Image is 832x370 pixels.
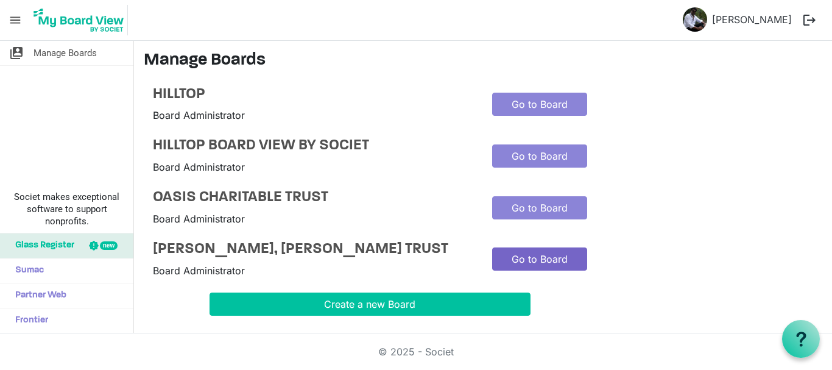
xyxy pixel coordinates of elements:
span: Partner Web [9,283,66,308]
span: Board Administrator [153,109,245,121]
span: Societ makes exceptional software to support nonprofits. [5,191,128,227]
a: HILLTOP BOARD VIEW BY SOCIET [153,137,474,155]
span: Manage Boards [33,41,97,65]
a: © 2025 - Societ [378,346,454,358]
img: My Board View Logo [30,5,128,35]
div: new [100,241,118,250]
a: [PERSON_NAME], [PERSON_NAME] TRUST [153,241,474,258]
span: menu [4,9,27,32]
a: Go to Board [492,247,587,271]
a: Go to Board [492,93,587,116]
button: logout [797,7,822,33]
span: Frontier [9,308,48,333]
span: Board Administrator [153,265,245,277]
a: Go to Board [492,196,587,219]
a: HILLTOP [153,86,474,104]
a: My Board View Logo [30,5,133,35]
a: Go to Board [492,144,587,168]
span: Glass Register [9,233,74,258]
span: Board Administrator [153,161,245,173]
a: [PERSON_NAME] [707,7,797,32]
span: switch_account [9,41,24,65]
span: Board Administrator [153,213,245,225]
span: Sumac [9,258,44,283]
a: OASIS CHARITABLE TRUST [153,189,474,207]
img: hSUB5Hwbk44obJUHC4p8SpJiBkby1CPMa6WHdO4unjbwNk2QqmooFCj6Eu6u6-Q6MUaBHHRodFmU3PnQOABFnA_thumb.png [683,7,707,32]
button: Create a new Board [210,293,531,316]
h3: Manage Boards [144,51,822,71]
div: Spread the word! Tell your friends about My Board View [210,330,531,345]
